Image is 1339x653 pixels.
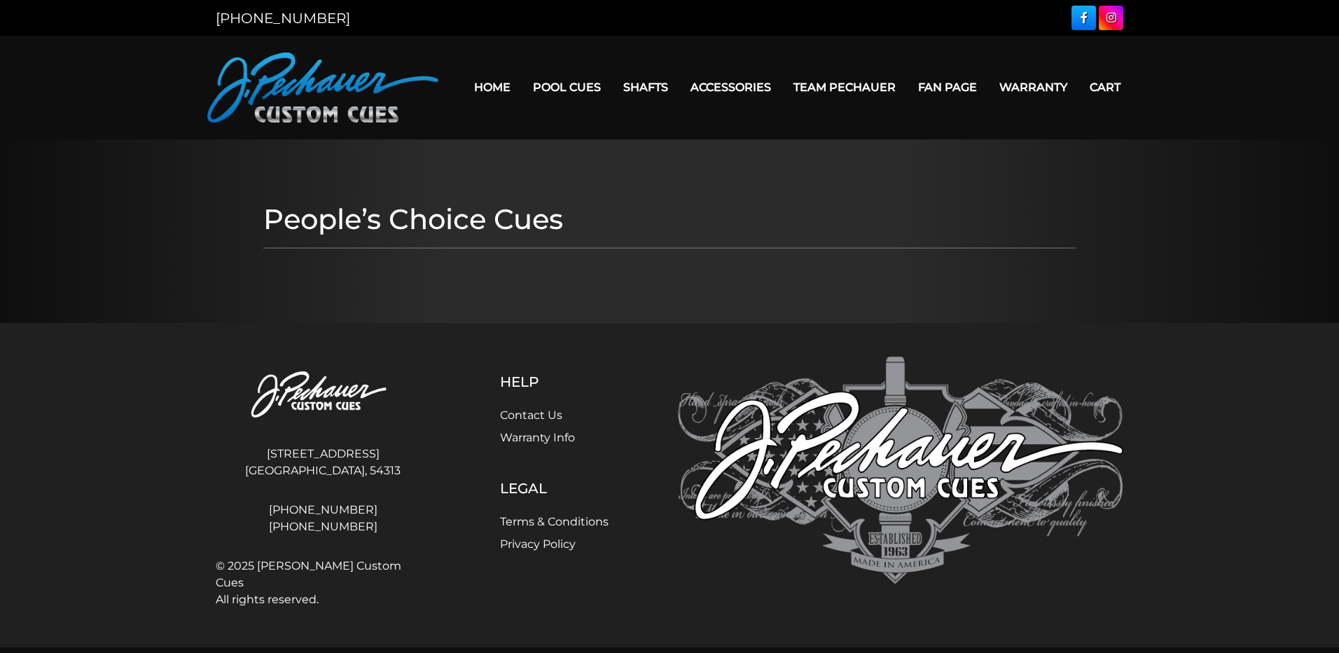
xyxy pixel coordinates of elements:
address: [STREET_ADDRESS] [GEOGRAPHIC_DATA], 54313 [216,440,430,485]
img: Pechauer Custom Cues [207,53,438,123]
img: Pechauer Custom Cues [216,357,430,434]
a: Terms & Conditions [500,515,609,528]
a: [PHONE_NUMBER] [216,502,430,518]
a: Warranty [988,69,1078,105]
a: Privacy Policy [500,537,576,551]
h5: Help [500,373,609,390]
a: Accessories [679,69,782,105]
a: [PHONE_NUMBER] [216,518,430,535]
h5: Legal [500,480,609,497]
a: Home [463,69,522,105]
a: Contact Us [500,408,562,422]
a: Warranty Info [500,431,575,444]
a: Pool Cues [522,69,612,105]
span: © 2025 [PERSON_NAME] Custom Cues All rights reserved. [216,558,430,608]
a: [PHONE_NUMBER] [216,10,350,27]
h1: People’s Choice Cues [263,202,1076,236]
a: Cart [1078,69,1132,105]
a: Shafts [612,69,679,105]
a: Fan Page [907,69,988,105]
a: Team Pechauer [782,69,907,105]
img: Pechauer Custom Cues [678,357,1123,584]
